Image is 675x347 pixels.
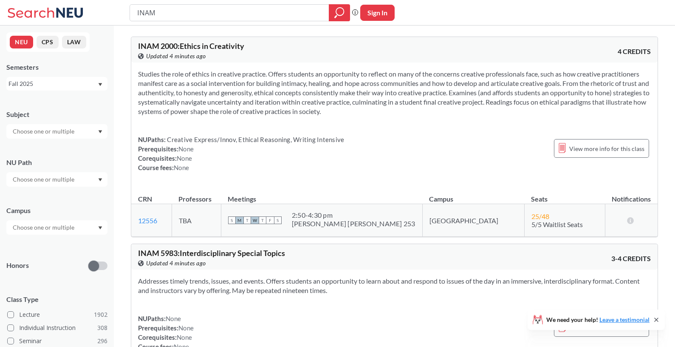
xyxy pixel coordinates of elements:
section: Addresses timely trends, issues, and events. Offers students an opportunity to learn about and re... [138,276,651,295]
label: Individual Instruction [7,322,107,333]
div: Semesters [6,63,107,72]
button: CPS [37,36,59,48]
span: 1902 [94,310,107,319]
span: 4 CREDITS [618,47,651,56]
p: Honors [6,261,29,270]
span: Updated 4 minutes ago [146,51,206,61]
button: LAW [62,36,86,48]
span: Class Type [6,295,107,304]
span: INAM 2000 : Ethics in Creativity [138,41,244,51]
div: NU Path [6,158,107,167]
div: Dropdown arrow [6,220,107,235]
span: 308 [97,323,107,333]
span: None [178,324,194,332]
span: F [266,216,274,224]
div: Fall 2025 [8,79,97,88]
td: TBA [172,204,221,237]
span: INAM 5983 : Interdisciplinary Special Topics [138,248,285,258]
span: None [174,164,189,171]
input: Choose one or multiple [8,222,80,233]
th: Seats [524,186,605,204]
div: CRN [138,194,152,204]
span: 5/5 Waitlist Seats [531,220,583,228]
svg: Dropdown arrow [98,226,102,230]
span: None [177,154,192,162]
th: Campus [422,186,524,204]
div: Campus [6,206,107,215]
div: 2:50 - 4:30 pm [292,211,415,219]
label: Seminar [7,336,107,347]
span: 25 / 48 [531,212,549,220]
span: S [228,216,236,224]
span: None [166,315,181,322]
div: [PERSON_NAME] [PERSON_NAME] 253 [292,219,415,228]
span: Creative Express/Innov, Ethical Reasoning, Writing Intensive [166,136,344,143]
span: None [177,333,192,341]
span: 3-4 CREDITS [611,254,651,263]
input: Choose one or multiple [8,174,80,185]
a: Leave a testimonial [599,316,650,323]
span: Updated 4 minutes ago [146,259,206,268]
span: M [236,216,243,224]
div: Fall 2025Dropdown arrow [6,77,107,91]
span: We need your help! [546,317,650,323]
button: NEU [10,36,33,48]
svg: Dropdown arrow [98,130,102,134]
a: 12556 [138,216,157,225]
span: S [274,216,282,224]
td: [GEOGRAPHIC_DATA] [422,204,524,237]
section: Studies the role of ethics in creative practice. Offers students an opportunity to reflect on man... [138,69,651,116]
div: NUPaths: Prerequisites: Corequisites: Course fees: [138,135,344,172]
input: Choose one or multiple [8,126,80,137]
label: Lecture [7,309,107,320]
span: W [251,216,259,224]
svg: Dropdown arrow [98,83,102,86]
th: Notifications [605,186,658,204]
span: None [178,145,194,153]
th: Meetings [221,186,422,204]
span: View more info for this class [569,143,644,154]
span: T [259,216,266,224]
div: Dropdown arrow [6,172,107,187]
svg: Dropdown arrow [98,178,102,182]
svg: magnifying glass [334,7,345,19]
div: Subject [6,110,107,119]
th: Professors [172,186,221,204]
div: magnifying glass [329,4,350,21]
input: Class, professor, course number, "phrase" [136,6,323,20]
button: Sign In [360,5,395,21]
span: 296 [97,336,107,346]
div: Dropdown arrow [6,124,107,139]
span: T [243,216,251,224]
